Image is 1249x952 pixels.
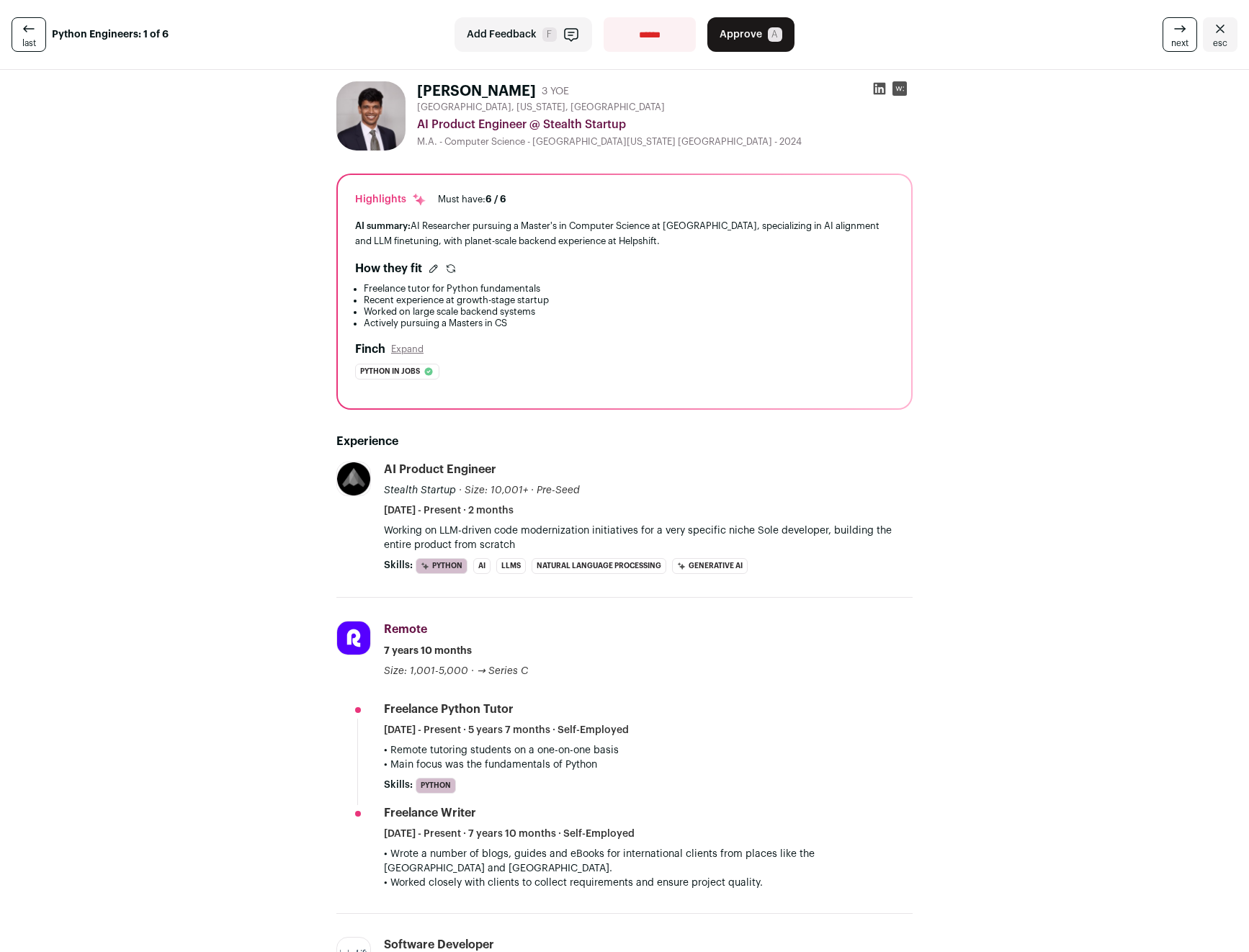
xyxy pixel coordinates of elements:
div: Freelance Writer [384,805,476,821]
button: Add Feedback F [455,17,592,52]
span: · [531,483,534,498]
span: 6 / 6 [485,194,506,204]
div: AI Product Engineer @ Stealth Startup [417,116,913,133]
span: F [542,27,557,42]
span: Stealth Startup [384,485,456,495]
h2: Finch [355,341,385,358]
span: · Size: 10,001+ [459,485,528,495]
span: Add Feedback [467,27,537,42]
li: Natural Language Processing [532,558,666,574]
p: • Wrote a number of blogs, guides and eBooks for international clients from places like the [GEOG... [384,847,913,876]
span: next [1171,37,1188,49]
span: Skills: [384,558,413,572]
li: Python [416,778,456,794]
button: Approve A [707,17,794,52]
li: Worked on large scale backend systems [364,306,894,318]
div: M.A. - Computer Science - [GEOGRAPHIC_DATA][US_STATE] [GEOGRAPHIC_DATA] - 2024 [417,136,913,148]
span: Approve [720,27,762,42]
div: Highlights [355,192,426,207]
span: · [471,664,474,678]
span: Python in jobs [360,364,420,379]
span: [DATE] - Present · 5 years 7 months · Self-Employed [384,723,629,737]
span: A [768,27,782,42]
h2: How they fit [355,260,422,277]
li: Actively pursuing a Masters in CS [364,318,894,329]
h2: Experience [336,433,913,450]
div: 3 YOE [542,84,569,99]
div: AI Product Engineer [384,462,496,477]
span: Pre-Seed [537,485,580,495]
p: • Main focus was the fundamentals of Python [384,758,913,772]
span: Skills: [384,778,413,792]
span: → Series C [477,666,528,676]
a: Close [1203,17,1237,52]
p: Working on LLM-driven code modernization initiatives for a very specific niche Sole developer, bu... [384,524,913,552]
a: last [12,17,46,52]
li: Generative AI [672,558,748,574]
img: 4f8f0e862cf7bf77869c29515c5a5c1f2a560b3d9f21c96ed1be4e303bb10ef3.png [337,621,370,655]
div: Must have: [438,194,506,205]
span: AI summary: [355,221,411,230]
p: • Remote tutoring students on a one-on-one basis [384,743,913,758]
span: Remote [384,624,427,635]
img: 3cd050e51bdb58fe1315ae6cfb27e14990b7d8c70f60e1156a0d98b4812e82d6.jpg [336,81,406,151]
li: AI [473,558,491,574]
span: Size: 1,001-5,000 [384,666,468,676]
a: next [1163,17,1197,52]
span: [GEOGRAPHIC_DATA], [US_STATE], [GEOGRAPHIC_DATA] [417,102,665,113]
span: [DATE] - Present · 2 months [384,503,514,518]
span: [DATE] - Present · 7 years 10 months · Self-Employed [384,827,635,841]
li: Recent experience at growth-stage startup [364,295,894,306]
span: last [22,37,36,49]
span: 7 years 10 months [384,644,472,658]
li: Freelance tutor for Python fundamentals [364,283,894,295]
h1: [PERSON_NAME] [417,81,536,102]
li: LLMs [496,558,526,574]
li: Python [416,558,467,574]
strong: Python Engineers: 1 of 6 [52,27,169,42]
div: AI Researcher pursuing a Master's in Computer Science at [GEOGRAPHIC_DATA], specializing in AI al... [355,218,894,248]
p: • Worked closely with clients to collect requirements and ensure project quality. [384,876,913,890]
div: Freelance Python Tutor [384,701,514,717]
img: bb758407b04ea4d595f0a4dcd2c89332d467c7faa0f713074a0ea9543027a628.jpg [337,462,370,495]
span: esc [1213,37,1227,49]
button: Expand [391,343,424,355]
